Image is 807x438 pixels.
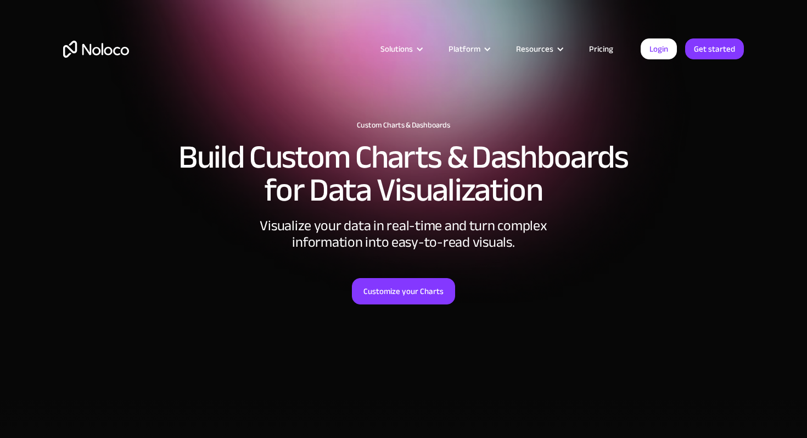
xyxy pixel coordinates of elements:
div: Solutions [380,42,413,56]
div: Platform [435,42,502,56]
div: Solutions [367,42,435,56]
a: Login [641,38,677,59]
div: Platform [449,42,480,56]
div: Visualize your data in real-time and turn complex information into easy-to-read visuals. [239,218,568,251]
a: Pricing [575,42,627,56]
div: Resources [502,42,575,56]
a: Get started [685,38,744,59]
h2: Build Custom Charts & Dashboards for Data Visualization [63,141,744,207]
h1: Custom Charts & Dashboards [63,121,744,130]
div: Resources [516,42,553,56]
a: Customize your Charts [352,278,455,304]
a: home [63,41,129,58]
